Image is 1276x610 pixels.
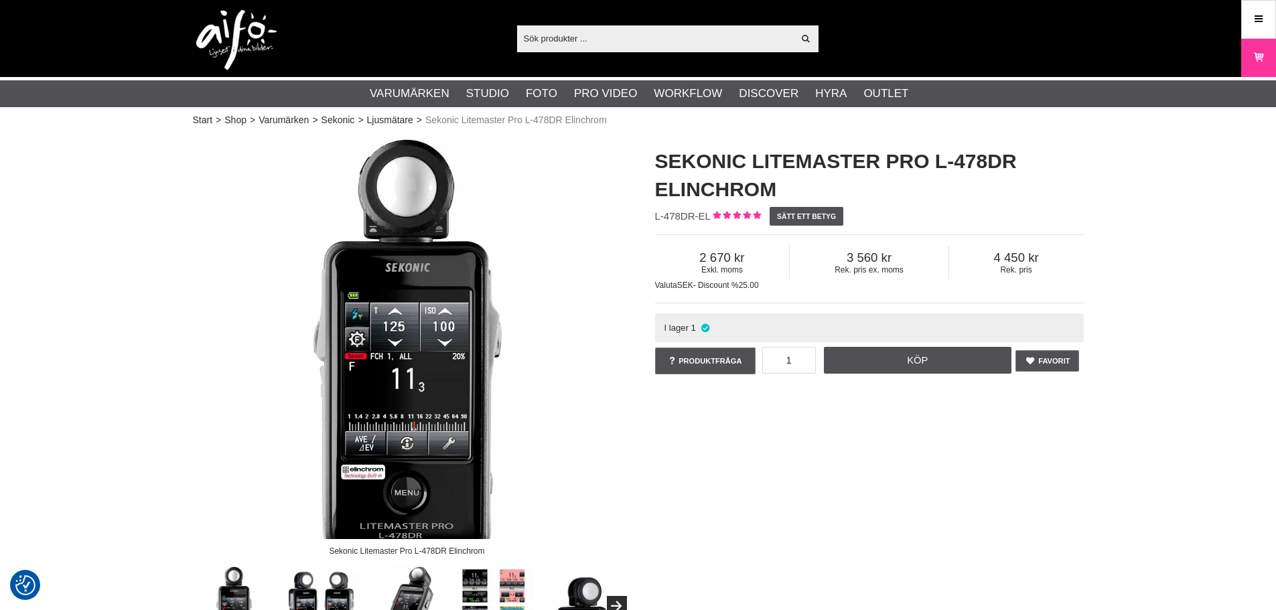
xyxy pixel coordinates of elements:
[425,113,607,127] span: Sekonic Litemaster Pro L-478DR Elinchrom
[417,113,422,127] span: >
[677,281,693,290] span: SEK
[655,210,711,222] span: L-478DR-EL
[15,575,36,595] img: Revisit consent button
[790,265,948,275] span: Rek. pris ex. moms
[259,113,309,127] a: Varumärken
[949,250,1084,265] span: 4 450
[770,207,844,226] a: Sätt ett betyg
[193,113,213,127] a: Start
[517,28,794,48] input: Sök produkter ...
[739,85,798,102] a: Discover
[655,348,756,374] a: Produktfråga
[655,281,677,290] span: Valuta
[655,265,790,275] span: Exkl. moms
[574,85,637,102] a: Pro Video
[318,539,496,562] div: Sekonic Litemaster Pro L-478DR Elinchrom
[367,113,413,127] a: Ljusmätare
[949,265,1084,275] span: Rek. pris
[193,134,622,562] img: Sekonic Litemaster Pro L-478DR Elinchrom
[655,147,1084,204] h1: Sekonic Litemaster Pro L-478DR Elinchrom
[1015,350,1079,372] a: Favorit
[699,323,711,333] i: I lager
[691,323,696,333] span: 1
[526,85,557,102] a: Foto
[358,113,363,127] span: >
[224,113,246,127] a: Shop
[739,281,759,290] span: 25.00
[15,573,36,597] button: Samtyckesinställningar
[312,113,317,127] span: >
[466,85,509,102] a: Studio
[790,250,948,265] span: 3 560
[863,85,908,102] a: Outlet
[815,85,847,102] a: Hyra
[370,85,449,102] a: Varumärken
[693,281,739,290] span: - Discount %
[250,113,255,127] span: >
[655,250,790,265] span: 2 670
[664,323,689,333] span: I lager
[216,113,221,127] span: >
[824,347,1011,374] a: Köp
[711,210,761,224] div: Kundbetyg: 5.00
[322,113,355,127] a: Sekonic
[196,10,277,70] img: logo.png
[654,85,722,102] a: Workflow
